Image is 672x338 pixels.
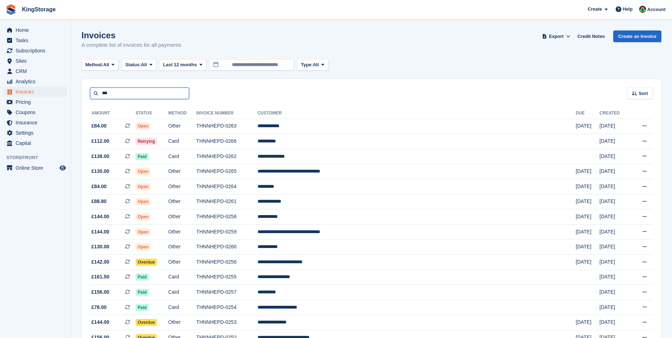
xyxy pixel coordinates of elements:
[90,108,136,119] th: Amount
[639,90,648,97] span: Sort
[16,35,58,45] span: Tasks
[6,4,16,15] img: stora-icon-8386f47178a22dfd0bd8f6a31ec36ba5ce8667c1dd55bd0f319d3a0aa187defe.svg
[168,255,196,270] td: Other
[16,118,58,128] span: Insurance
[141,61,147,68] span: All
[16,66,58,76] span: CRM
[576,315,599,330] td: [DATE]
[196,224,258,240] td: THNNHEPD-0259
[168,108,196,119] th: Method
[196,285,258,300] td: THNNHEPD-0257
[168,164,196,179] td: Other
[599,224,630,240] td: [DATE]
[313,61,319,68] span: All
[196,179,258,195] td: THNNHEPD-0264
[168,209,196,225] td: Other
[122,59,156,71] button: Status: All
[91,168,109,175] span: £130.00
[196,315,258,330] td: THNNHEPD-0253
[168,194,196,209] td: Other
[168,285,196,300] td: Card
[91,137,109,145] span: £112.00
[125,61,141,68] span: Status:
[196,164,258,179] td: THNNHEPD-0265
[91,213,109,220] span: £144.00
[196,119,258,134] td: THNNHEPD-0263
[136,319,157,326] span: Overdue
[168,179,196,195] td: Other
[623,6,633,13] span: Help
[599,209,630,225] td: [DATE]
[196,194,258,209] td: THNNHEPD-0261
[576,194,599,209] td: [DATE]
[136,213,151,220] span: Open
[4,97,67,107] a: menu
[196,149,258,164] td: THNNHEPD-0262
[4,56,67,66] a: menu
[136,138,157,145] span: Retrying
[599,119,630,134] td: [DATE]
[599,194,630,209] td: [DATE]
[6,154,70,161] span: Storefront
[196,300,258,315] td: THNNHEPD-0254
[136,198,151,205] span: Open
[136,289,149,296] span: Paid
[16,107,58,117] span: Coupons
[168,149,196,164] td: Card
[168,134,196,149] td: Card
[196,108,258,119] th: Invoice Number
[576,179,599,195] td: [DATE]
[81,30,181,40] h1: Invoices
[16,56,58,66] span: Sites
[16,25,58,35] span: Home
[4,77,67,86] a: menu
[599,270,630,285] td: [DATE]
[16,97,58,107] span: Pricing
[163,61,197,68] span: Last 12 months
[599,255,630,270] td: [DATE]
[599,179,630,195] td: [DATE]
[576,255,599,270] td: [DATE]
[91,304,107,311] span: £78.00
[16,77,58,86] span: Analytics
[81,41,181,49] p: A complete list of invoices for all payments
[4,25,67,35] a: menu
[91,122,107,130] span: £84.00
[136,259,157,266] span: Overdue
[16,46,58,56] span: Subscriptions
[168,270,196,285] td: Card
[136,243,151,250] span: Open
[136,153,149,160] span: Paid
[91,288,109,296] span: £156.00
[168,119,196,134] td: Other
[599,300,630,315] td: [DATE]
[4,118,67,128] a: menu
[4,138,67,148] a: menu
[575,30,608,42] a: Credit Notes
[91,183,107,190] span: £84.00
[4,66,67,76] a: menu
[16,87,58,97] span: Invoices
[168,224,196,240] td: Other
[136,168,151,175] span: Open
[599,285,630,300] td: [DATE]
[16,128,58,138] span: Settings
[576,119,599,134] td: [DATE]
[136,304,149,311] span: Paid
[4,35,67,45] a: menu
[168,300,196,315] td: Card
[81,59,119,71] button: Method: All
[588,6,602,13] span: Create
[136,274,149,281] span: Paid
[196,255,258,270] td: THNNHEPD-0256
[91,258,109,266] span: £142.00
[91,153,109,160] span: £138.00
[599,240,630,255] td: [DATE]
[613,30,661,42] a: Create an Invoice
[168,315,196,330] td: Other
[196,240,258,255] td: THNNHEPD-0260
[599,149,630,164] td: [DATE]
[4,163,67,173] a: menu
[16,138,58,148] span: Capital
[301,61,313,68] span: Type:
